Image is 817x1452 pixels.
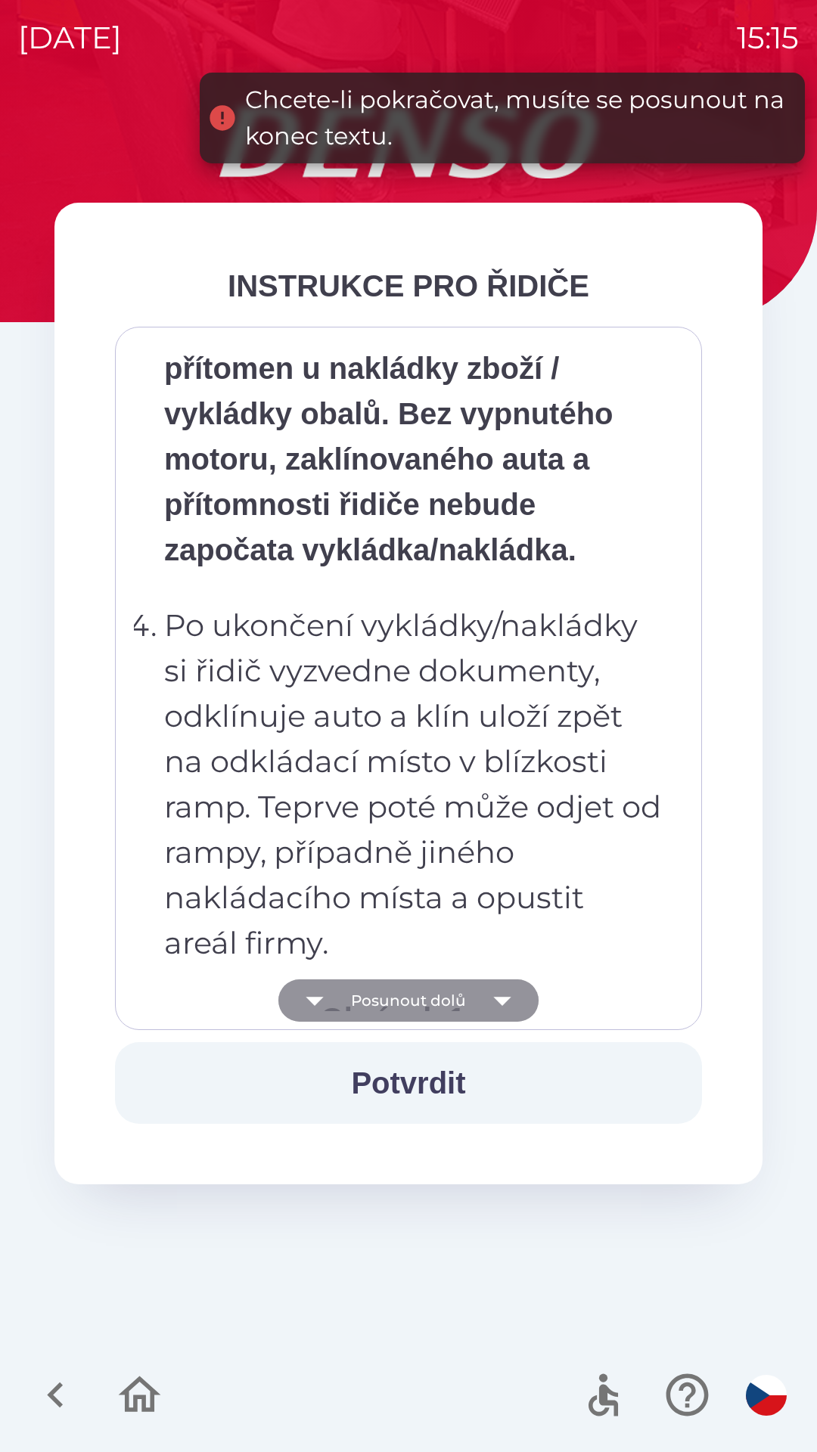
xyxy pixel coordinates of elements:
[737,15,799,60] p: 15:15
[18,15,122,60] p: [DATE]
[746,1375,787,1416] img: cs flag
[115,1042,702,1124] button: Potvrdit
[115,263,702,309] div: INSTRUKCE PRO ŘIDIČE
[278,979,539,1022] button: Posunout dolů
[54,106,763,178] img: Logo
[164,603,662,966] p: Po ukončení vykládky/nakládky si řidič vyzvedne dokumenty, odklínuje auto a klín uloží zpět na od...
[245,82,790,154] div: Chcete-li pokračovat, musíte se posunout na konec textu.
